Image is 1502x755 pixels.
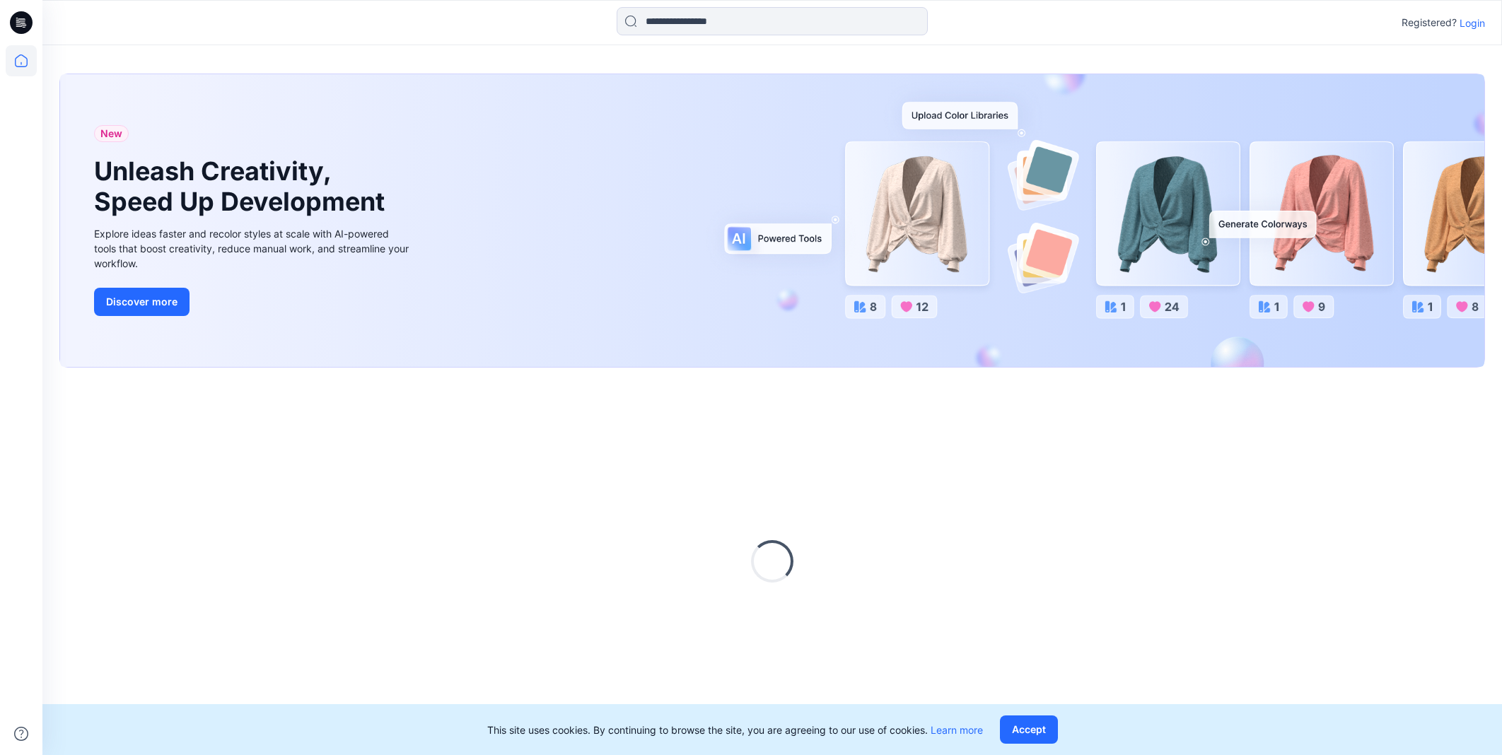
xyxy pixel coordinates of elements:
a: Learn more [931,724,983,736]
p: Registered? [1402,14,1457,31]
button: Accept [1000,715,1058,744]
a: Discover more [94,288,412,316]
p: This site uses cookies. By continuing to browse the site, you are agreeing to our use of cookies. [487,722,983,737]
h1: Unleash Creativity, Speed Up Development [94,156,391,217]
button: Discover more [94,288,190,316]
div: Explore ideas faster and recolor styles at scale with AI-powered tools that boost creativity, red... [94,226,412,271]
span: New [100,125,122,142]
p: Login [1460,16,1485,30]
